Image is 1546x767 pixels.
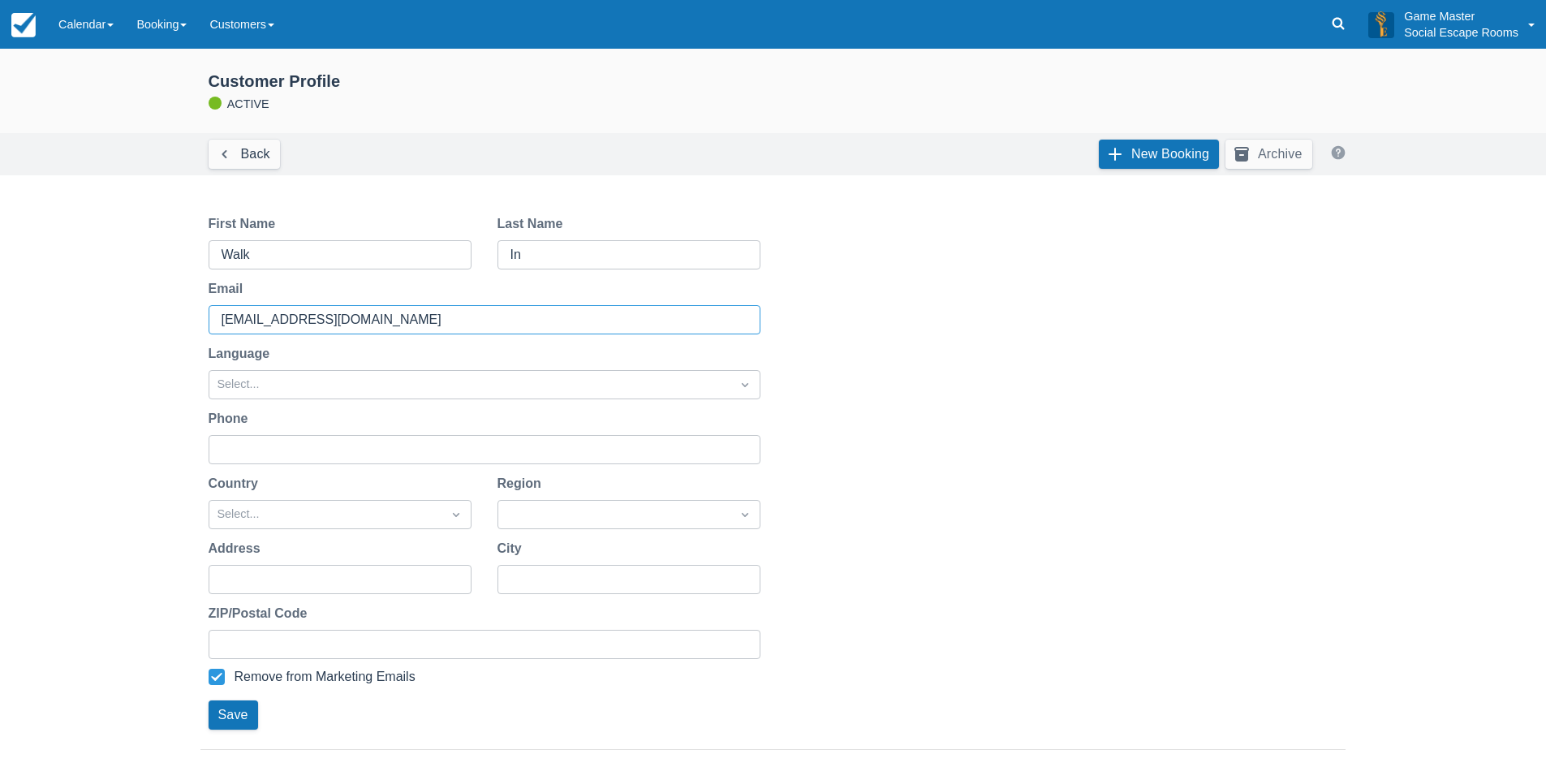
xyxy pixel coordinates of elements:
div: Remove from Marketing Emails [235,669,416,685]
label: Language [209,344,277,364]
label: Email [209,279,250,299]
a: Back [209,140,280,169]
a: New Booking [1099,140,1219,169]
span: Dropdown icon [448,506,464,523]
span: Dropdown icon [737,506,753,523]
label: Country [209,474,265,493]
label: City [497,539,528,558]
button: Archive [1225,140,1311,169]
p: Game Master [1404,8,1518,24]
label: First Name [209,214,282,234]
label: Last Name [497,214,570,234]
label: ZIP/Postal Code [209,604,314,623]
label: Address [209,539,267,558]
div: Customer Profile [209,71,1358,92]
div: ACTIVE [189,71,1358,114]
label: Region [497,474,548,493]
p: Social Escape Rooms [1404,24,1518,41]
img: checkfront-main-nav-mini-logo.png [11,13,36,37]
div: Select... [217,376,722,394]
span: Dropdown icon [737,377,753,393]
button: Save [209,700,258,730]
img: A3 [1368,11,1394,37]
label: Phone [209,409,255,429]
